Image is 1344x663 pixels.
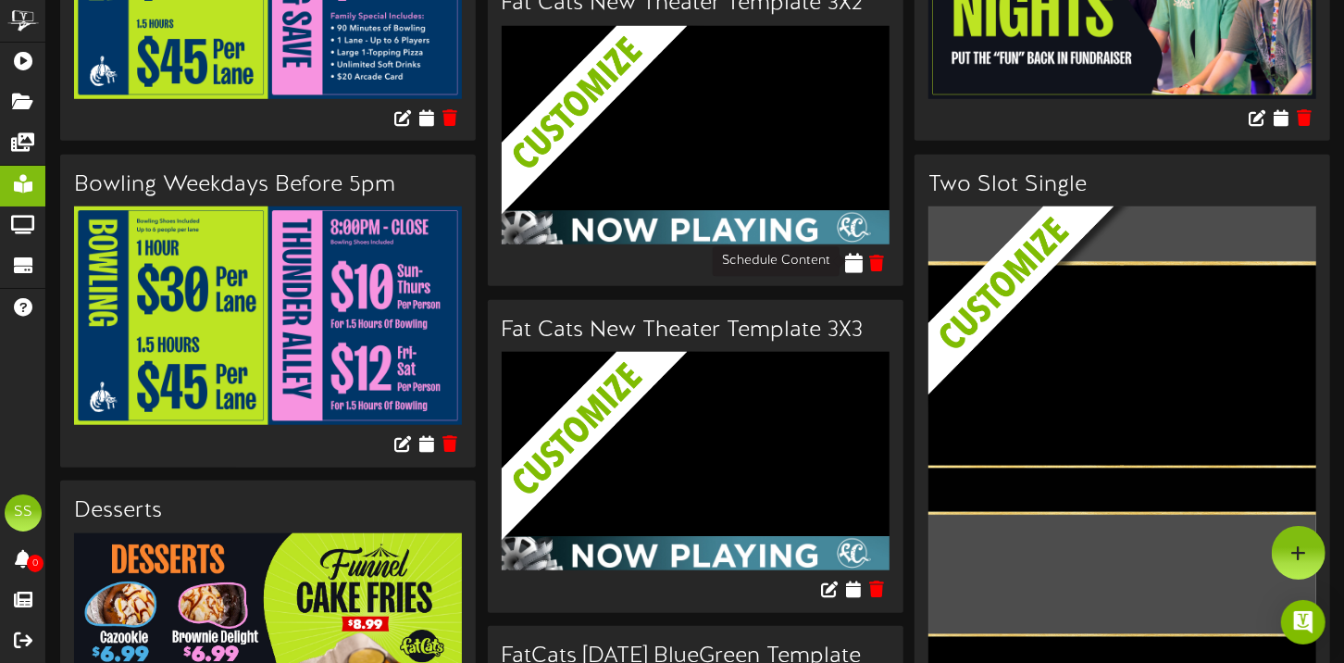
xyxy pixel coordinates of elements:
img: customize_overlay-33eb2c126fd3cb1579feece5bc878b72.png [502,352,917,628]
h3: Desserts [74,499,462,523]
img: customize_overlay-33eb2c126fd3cb1579feece5bc878b72.png [502,26,917,302]
div: Open Intercom Messenger [1281,600,1325,644]
div: SS [5,494,42,532]
h3: Bowling Weekdays Before 5pm [74,173,462,197]
h3: Two Slot Single [928,173,1316,197]
span: 0 [27,555,44,572]
h3: Fat Cats New Theater Template 3X3 [502,319,890,343]
img: customize_overlay-33eb2c126fd3cb1579feece5bc878b72.png [928,206,1344,482]
img: 436a6c23-ca73-4ec3-b1c9-91974db81338.png [74,206,462,425]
